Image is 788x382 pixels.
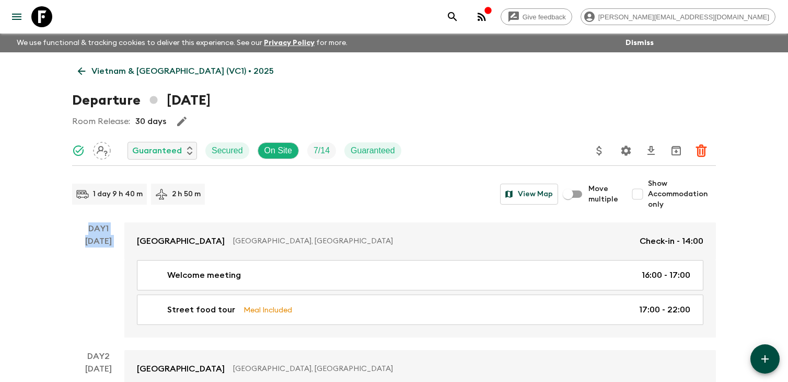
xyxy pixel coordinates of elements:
[233,236,631,246] p: [GEOGRAPHIC_DATA], [GEOGRAPHIC_DATA]
[212,144,243,157] p: Secured
[588,184,619,205] span: Move multiple
[72,115,130,128] p: Room Release:
[167,269,241,282] p: Welcome meeting
[616,140,636,161] button: Settings
[13,33,352,52] p: We use functional & tracking cookies to deliver this experience. See our for more.
[137,363,225,375] p: [GEOGRAPHIC_DATA]
[137,295,703,325] a: Street food tourMeal Included17:00 - 22:00
[593,13,775,21] span: [PERSON_NAME][EMAIL_ADDRESS][DOMAIN_NAME]
[137,235,225,248] p: [GEOGRAPHIC_DATA]
[72,90,211,111] h1: Departure [DATE]
[233,364,695,374] p: [GEOGRAPHIC_DATA], [GEOGRAPHIC_DATA]
[581,8,775,25] div: [PERSON_NAME][EMAIL_ADDRESS][DOMAIN_NAME]
[691,140,712,161] button: Delete
[72,144,85,157] svg: Synced Successfully
[307,142,336,159] div: Trip Fill
[72,61,280,82] a: Vietnam & [GEOGRAPHIC_DATA] (VC1) • 2025
[205,142,249,159] div: Secured
[589,140,610,161] button: Update Price, Early Bird Discount and Costs
[639,304,690,316] p: 17:00 - 22:00
[666,140,687,161] button: Archive (Completed, Cancelled or Unsynced Departures only)
[314,144,330,157] p: 7 / 14
[640,235,703,248] p: Check-in - 14:00
[91,65,274,77] p: Vietnam & [GEOGRAPHIC_DATA] (VC1) • 2025
[501,8,572,25] a: Give feedback
[623,36,656,50] button: Dismiss
[172,189,201,199] p: 2 h 50 m
[264,39,315,47] a: Privacy Policy
[641,140,662,161] button: Download CSV
[6,6,27,27] button: menu
[648,178,716,210] span: Show Accommodation only
[351,144,395,157] p: Guaranteed
[244,304,292,316] p: Meal Included
[167,304,235,316] p: Street food tour
[85,235,112,338] div: [DATE]
[500,184,558,205] button: View Map
[124,222,716,260] a: [GEOGRAPHIC_DATA][GEOGRAPHIC_DATA], [GEOGRAPHIC_DATA]Check-in - 14:00
[93,145,111,153] span: Assign pack leader
[72,222,124,235] p: Day 1
[135,115,166,128] p: 30 days
[642,269,690,282] p: 16:00 - 17:00
[264,144,292,157] p: On Site
[72,350,124,363] p: Day 2
[517,13,572,21] span: Give feedback
[93,189,143,199] p: 1 day 9 h 40 m
[137,260,703,290] a: Welcome meeting16:00 - 17:00
[132,144,182,157] p: Guaranteed
[258,142,299,159] div: On Site
[442,6,463,27] button: search adventures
